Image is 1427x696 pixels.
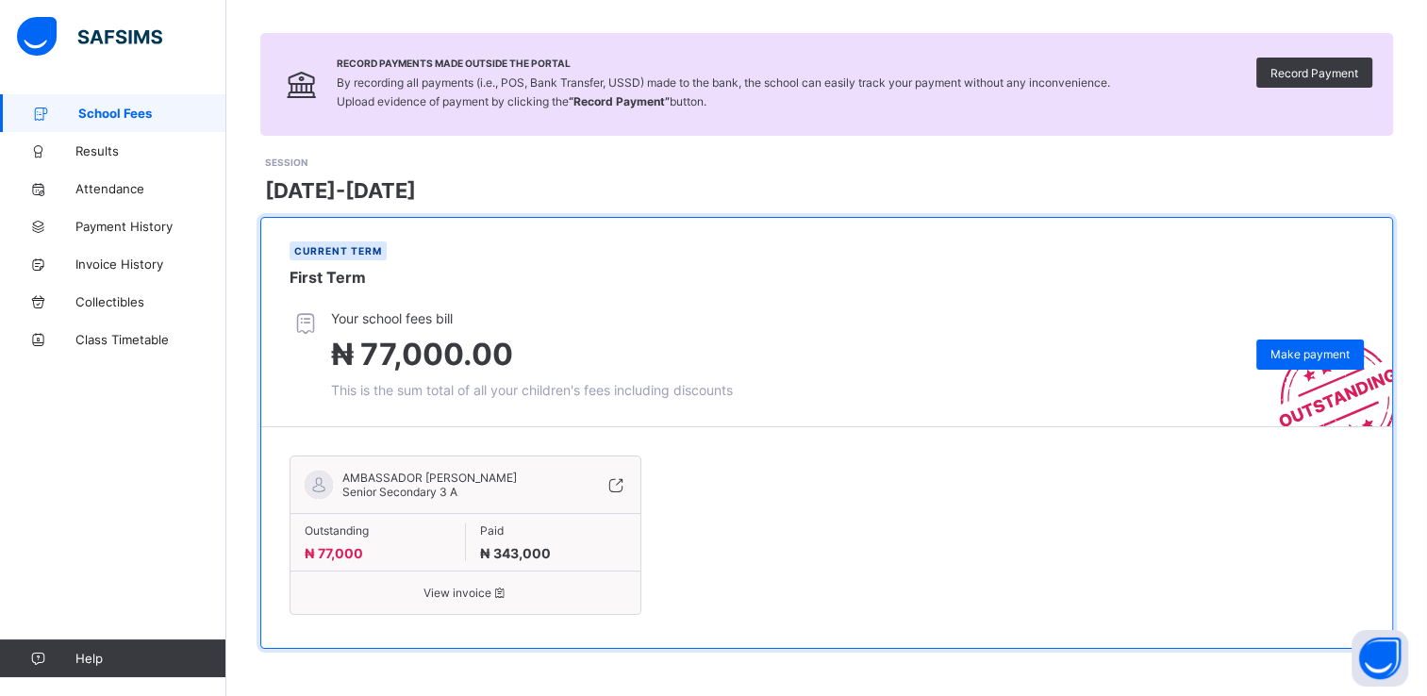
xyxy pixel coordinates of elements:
[290,268,366,287] span: First Term
[1255,319,1392,426] img: outstanding-stamp.3c148f88c3ebafa6da95868fa43343a1.svg
[342,471,517,485] span: AMBASSADOR [PERSON_NAME]
[331,382,733,398] span: This is the sum total of all your children's fees including discounts
[342,485,457,499] span: Senior Secondary 3 A
[1270,66,1358,80] span: Record Payment
[75,294,226,309] span: Collectibles
[305,586,626,600] span: View invoice
[569,94,670,108] b: “Record Payment”
[75,651,225,666] span: Help
[75,332,226,347] span: Class Timetable
[17,17,162,57] img: safsims
[305,545,363,561] span: ₦ 77,000
[78,106,226,121] span: School Fees
[337,75,1110,108] span: By recording all payments (i.e., POS, Bank Transfer, USSD) made to the bank, the school can easil...
[480,545,551,561] span: ₦ 343,000
[1270,347,1350,361] span: Make payment
[265,178,416,203] span: [DATE]-[DATE]
[294,245,382,257] span: Current term
[75,181,226,196] span: Attendance
[75,143,226,158] span: Results
[1352,630,1408,687] button: Open asap
[305,523,451,538] span: Outstanding
[265,157,307,168] span: SESSION
[337,58,1110,69] span: Record Payments Made Outside the Portal
[75,257,226,272] span: Invoice History
[75,219,226,234] span: Payment History
[480,523,627,538] span: Paid
[331,310,733,326] span: Your school fees bill
[331,336,513,373] span: ₦ 77,000.00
